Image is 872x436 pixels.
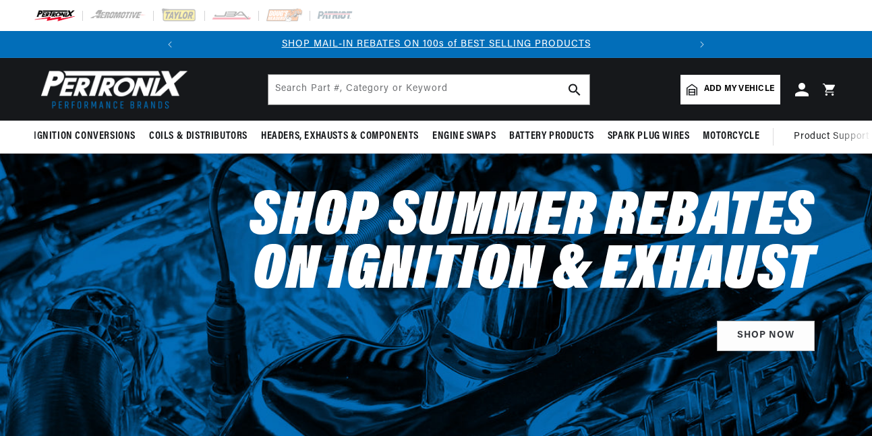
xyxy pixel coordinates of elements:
span: Motorcycle [703,129,759,144]
span: Headers, Exhausts & Components [261,129,419,144]
span: Engine Swaps [432,129,496,144]
h2: Shop Summer Rebates on Ignition & Exhaust [238,191,815,299]
summary: Headers, Exhausts & Components [254,121,426,152]
span: Spark Plug Wires [608,129,690,144]
span: Product Support [794,129,869,144]
button: search button [560,75,589,104]
input: Search Part #, Category or Keyword [268,75,589,104]
summary: Motorcycle [696,121,766,152]
a: SHOP MAIL-IN REBATES ON 100s of BEST SELLING PRODUCTS [282,39,591,49]
button: Translation missing: en.sections.announcements.previous_announcement [156,31,183,58]
summary: Ignition Conversions [34,121,142,152]
summary: Spark Plug Wires [601,121,697,152]
span: Coils & Distributors [149,129,248,144]
span: Battery Products [509,129,594,144]
summary: Battery Products [502,121,601,152]
button: Translation missing: en.sections.announcements.next_announcement [689,31,716,58]
a: Add my vehicle [680,75,780,104]
span: Ignition Conversions [34,129,136,144]
span: Add my vehicle [704,83,774,96]
img: Pertronix [34,66,189,113]
div: Announcement [183,37,689,52]
summary: Engine Swaps [426,121,502,152]
a: Shop Now [717,321,815,351]
div: 1 of 2 [183,37,689,52]
summary: Coils & Distributors [142,121,254,152]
